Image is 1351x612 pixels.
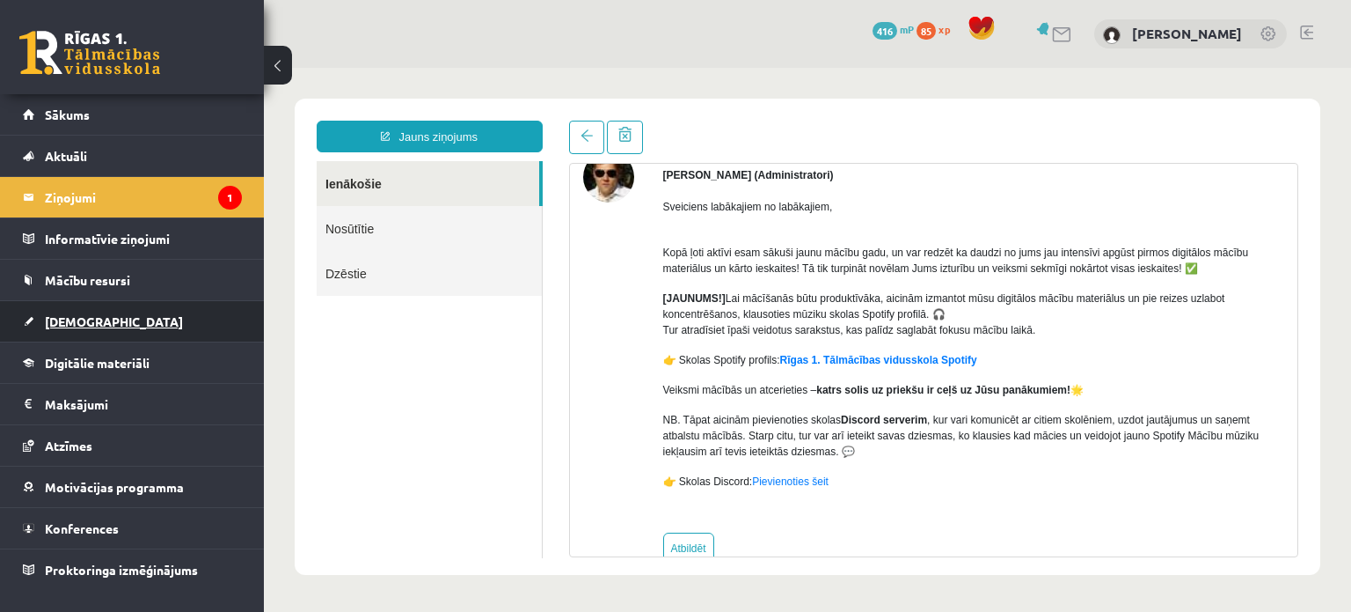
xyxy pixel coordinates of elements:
span: Motivācijas programma [45,479,184,495]
a: Konferences [23,508,242,549]
a: Dzēstie [53,183,278,228]
a: Proktoringa izmēģinājums [23,549,242,590]
span: 85 [916,22,936,40]
legend: Ziņojumi [45,177,242,218]
span: Aktuāli [45,148,87,164]
strong: [PERSON_NAME] (Administratori) [399,101,570,114]
p: Sveiciens labākajiem no labākajiem, [399,131,1021,147]
a: Informatīvie ziņojumi [23,218,242,259]
a: 416 mP [873,22,914,36]
legend: Maksājumi [45,384,242,424]
a: Atbildēt [399,465,450,497]
a: Ienākošie [53,93,275,138]
p: 👉 Skolas Discord: [399,406,1021,422]
span: mP [900,22,914,36]
span: Digitālie materiāli [45,355,150,371]
a: Rīgas 1. Tālmācības vidusskola Spotify [516,286,713,299]
p: Kopā ļoti aktīvi esam sākuši jaunu mācību gadu, un var redzēt ka daudzi no jums jau intensīvi apg... [399,161,1021,209]
a: [PERSON_NAME] [1132,25,1242,42]
a: Rīgas 1. Tālmācības vidusskola [19,31,160,75]
i: 1 [218,186,242,210]
a: Aktuāli [23,136,242,176]
span: Atzīmes [45,438,92,453]
span: [DEMOGRAPHIC_DATA] [45,313,183,329]
a: Mācību resursi [23,260,242,300]
img: Ivo Čapiņš [319,84,370,135]
span: xp [938,22,950,36]
a: Ziņojumi1 [23,177,242,218]
a: Jauns ziņojums [53,53,279,85]
a: Sākums [23,94,242,135]
legend: Informatīvie ziņojumi [45,218,242,259]
p: NB. Tāpat aicinām pievienoties skolas , kur vari komunicēt ar citiem skolēniem, uzdot jautājumus ... [399,344,1021,392]
a: Digitālie materiāli [23,343,242,383]
a: Atzīmes [23,425,242,466]
p: Lai mācīšanās būtu produktīvāka, aicinām izmantot mūsu digitālos mācību materiālus un pie reizes ... [399,223,1021,270]
span: Proktoringa izmēģinājums [45,562,198,578]
span: Sākums [45,107,90,122]
a: [DEMOGRAPHIC_DATA] [23,301,242,342]
a: 85 xp [916,22,959,36]
strong: katrs solis uz priekšu ir ceļš uz Jūsu panākumiem! [552,316,807,328]
a: Motivācijas programma [23,467,242,507]
strong: Discord serverim [577,346,663,358]
span: 416 [873,22,897,40]
a: Maksājumi [23,384,242,424]
span: Mācību resursi [45,272,130,288]
p: 👉 Skolas Spotify profils: [399,284,1021,300]
strong: [JAUNUMS!] [399,225,462,237]
span: Konferences [45,520,119,536]
a: Pievienoties šeit [488,408,565,420]
img: Ričards Miezītis [1103,26,1121,44]
a: Nosūtītie [53,138,278,183]
p: Veiksmi mācībās un atcerieties – 🌟 [399,314,1021,330]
